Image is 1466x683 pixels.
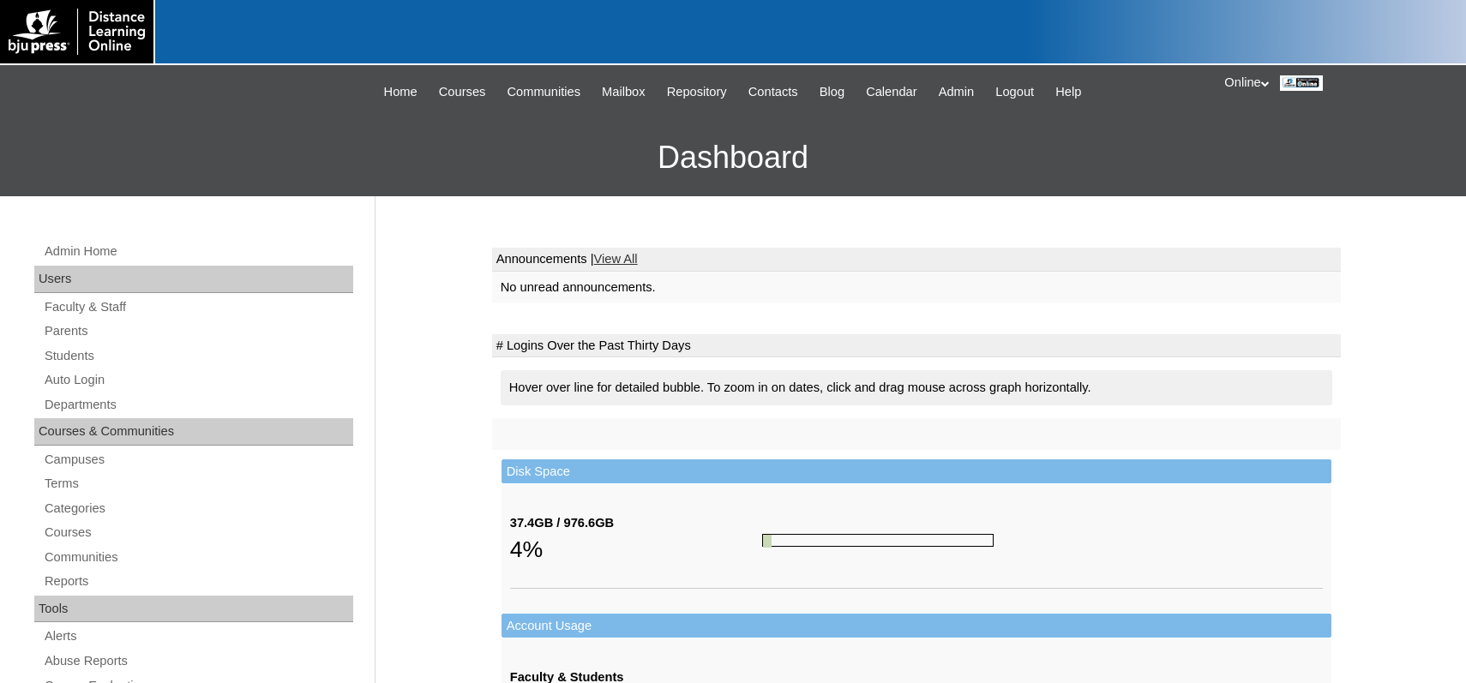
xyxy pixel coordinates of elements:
div: 37.4GB / 976.6GB [510,514,762,532]
span: Blog [820,82,844,102]
a: Admin Home [43,241,353,262]
a: Courses [43,522,353,543]
a: Communities [43,547,353,568]
img: logo-white.png [9,9,145,55]
span: Contacts [748,82,798,102]
a: Help [1047,82,1090,102]
a: Contacts [740,82,807,102]
a: Blog [811,82,853,102]
span: Repository [667,82,727,102]
span: Mailbox [602,82,646,102]
span: Calendar [866,82,916,102]
td: Announcements | [492,248,1341,272]
a: Campuses [43,449,353,470]
span: Communities [507,82,580,102]
a: Abuse Reports [43,650,353,672]
a: Communities [498,82,589,102]
div: 4% [510,532,762,566]
a: Alerts [43,626,353,647]
td: No unread announcements. [492,272,1341,303]
a: Repository [658,82,736,102]
a: Faculty & Staff [43,297,353,318]
a: Terms [43,473,353,494]
a: Categories [43,498,353,519]
a: Courses [430,82,495,102]
span: Home [384,82,418,102]
div: Hover over line for detailed bubble. To zoom in on dates, click and drag mouse across graph horiz... [501,370,1332,405]
td: Disk Space [502,459,1331,484]
a: Admin [930,82,983,102]
a: Students [43,345,353,367]
span: Help [1055,82,1081,102]
a: Departments [43,394,353,416]
span: Admin [939,82,975,102]
div: Users [34,266,353,293]
a: View All [594,252,638,266]
a: Home [376,82,426,102]
a: Parents [43,321,353,342]
div: Tools [34,596,353,623]
span: Logout [995,82,1034,102]
a: Mailbox [593,82,654,102]
h3: Dashboard [9,119,1457,196]
div: Courses & Communities [34,418,353,446]
a: Logout [987,82,1042,102]
td: # Logins Over the Past Thirty Days [492,334,1341,358]
span: Courses [439,82,486,102]
img: Online / Instructor [1280,75,1323,91]
div: Online [1224,74,1449,92]
a: Auto Login [43,369,353,391]
a: Reports [43,571,353,592]
a: Calendar [857,82,925,102]
td: Account Usage [502,614,1331,638]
